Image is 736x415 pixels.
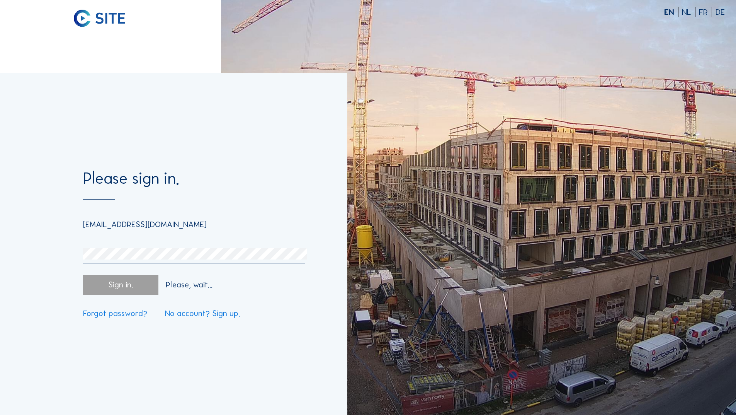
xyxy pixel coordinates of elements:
div: Please, wait... [166,281,212,289]
a: Forgot password? [83,309,147,318]
img: C-SITE logo [74,10,125,27]
div: NL [682,8,695,16]
div: FR [699,8,712,16]
div: Sign in. [83,275,158,294]
div: Please sign in. [83,170,305,200]
div: DE [716,8,725,16]
input: Email [83,219,305,229]
a: No account? Sign up. [165,309,240,318]
div: EN [664,8,678,16]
